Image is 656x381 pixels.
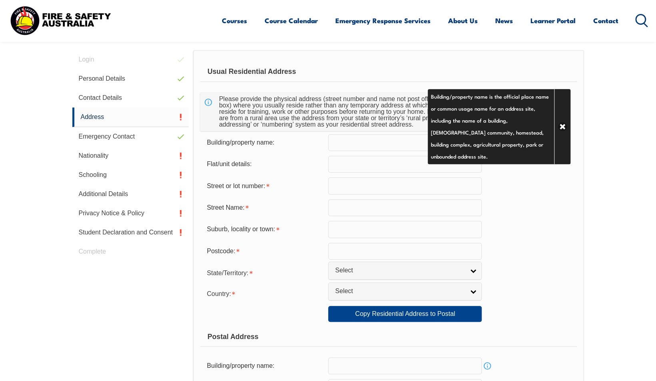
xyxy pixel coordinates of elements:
a: Emergency Response Services [335,10,431,31]
a: Course Calendar [265,10,318,31]
div: Flat/unit details: [200,157,328,172]
span: Select [335,287,465,296]
a: News [495,10,513,31]
div: Postal Address [200,327,576,347]
div: Building/property name: [200,358,328,373]
a: Info [482,137,493,148]
div: Street Name is required. [200,200,328,215]
div: Suburb, locality or town is required. [200,222,328,237]
a: Schooling [72,165,189,185]
a: About Us [448,10,478,31]
a: Close [554,89,570,164]
div: State/Territory is required. [200,264,328,280]
a: Contact Details [72,88,189,107]
a: Nationality [72,146,189,165]
a: Info [482,360,493,371]
span: Select [335,266,465,275]
a: Address [72,107,189,127]
div: Country is required. [200,285,328,301]
div: Postcode is required. [200,244,328,259]
a: Emergency Contact [72,127,189,146]
div: Usual Residential Address [200,62,576,82]
div: Building/property name: [200,135,328,150]
div: Street or lot number is required. [200,178,328,193]
a: Personal Details [72,69,189,88]
a: Student Declaration and Consent [72,223,189,242]
div: Please provide the physical address (street number and name not post office box) where you usuall... [216,93,450,131]
a: Copy Residential Address to Postal [328,306,482,322]
a: Additional Details [72,185,189,204]
a: Contact [593,10,618,31]
a: Privacy Notice & Policy [72,204,189,223]
span: Country: [207,290,231,297]
a: Learner Portal [530,10,576,31]
span: State/Territory: [207,270,248,276]
a: Courses [222,10,247,31]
